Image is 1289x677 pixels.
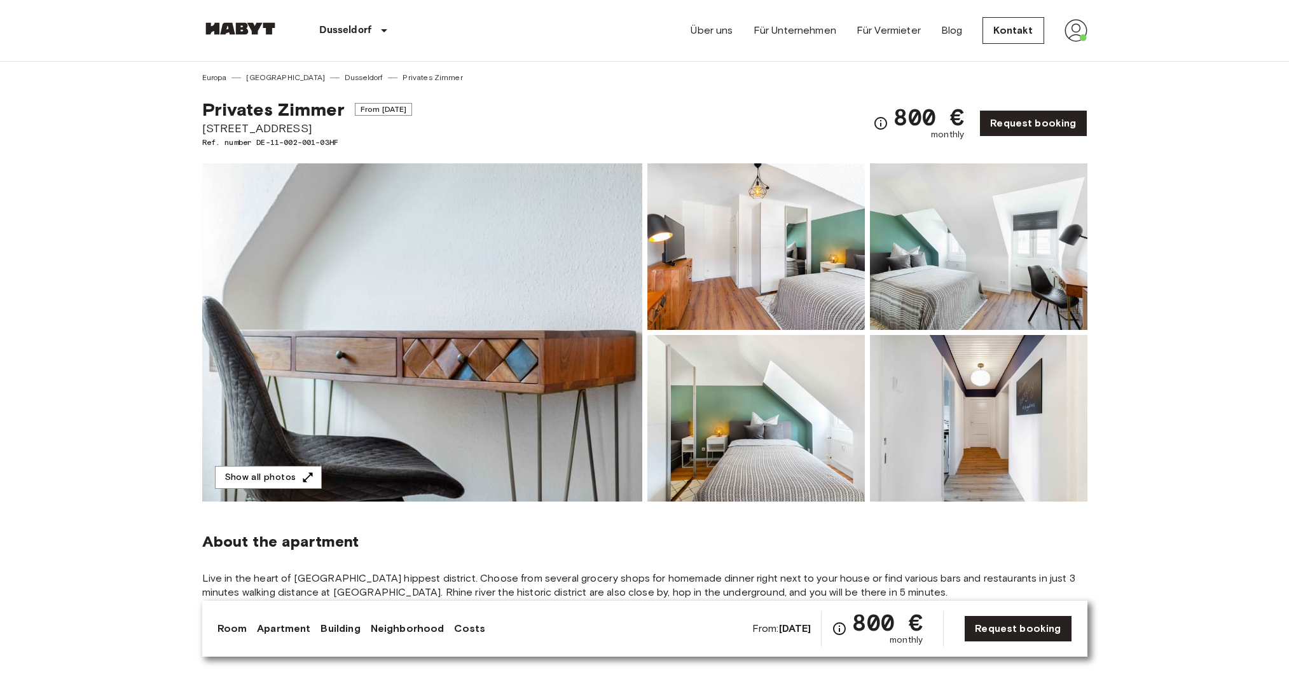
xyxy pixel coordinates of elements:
[202,72,227,83] a: Europa
[1065,19,1087,42] img: avatar
[202,99,345,120] span: Privates Zimmer
[257,621,310,636] a: Apartment
[202,137,413,148] span: Ref. number DE-11-002-001-03HF
[246,72,325,83] a: [GEOGRAPHIC_DATA]
[202,571,1087,599] span: Live in the heart of [GEOGRAPHIC_DATA] hippest district. Choose from several grocery shops for ho...
[202,22,279,35] img: Habyt
[371,621,445,636] a: Neighborhood
[454,621,485,636] a: Costs
[321,621,360,636] a: Building
[852,611,923,634] span: 800 €
[779,622,811,634] b: [DATE]
[873,116,888,131] svg: Check cost overview for full price breakdown. Please note that discounts apply to new joiners onl...
[647,335,865,502] img: Picture of unit DE-11-002-001-03HF
[832,621,847,636] svg: Check cost overview for full price breakdown. Please note that discounts apply to new joiners onl...
[964,615,1072,642] a: Request booking
[215,466,322,489] button: Show all photos
[202,163,642,502] img: Marketing picture of unit DE-11-002-001-03HF
[893,106,964,128] span: 800 €
[403,72,462,83] a: Privates Zimmer
[691,23,733,38] a: Über uns
[754,23,836,38] a: Für Unternehmen
[355,103,413,116] span: From [DATE]
[319,23,372,38] p: Dusseldorf
[202,120,413,137] span: [STREET_ADDRESS]
[345,72,383,83] a: Dusseldorf
[941,23,963,38] a: Blog
[890,634,923,646] span: monthly
[752,622,811,636] span: From:
[870,163,1087,330] img: Picture of unit DE-11-002-001-03HF
[870,335,1087,502] img: Picture of unit DE-11-002-001-03HF
[982,17,1044,44] a: Kontakt
[857,23,921,38] a: Für Vermieter
[647,163,865,330] img: Picture of unit DE-11-002-001-03HF
[979,110,1087,137] a: Request booking
[202,532,359,551] span: About the apartment
[217,621,247,636] a: Room
[931,128,964,141] span: monthly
